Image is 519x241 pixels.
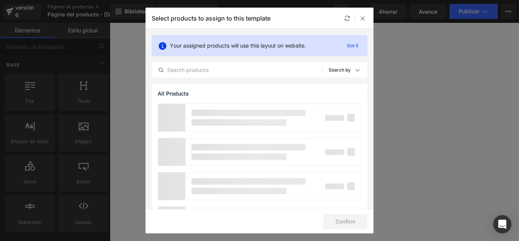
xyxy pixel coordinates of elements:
[329,67,351,73] p: Search by
[170,41,306,50] p: Your assigned products will use this layout on website.
[323,214,367,229] button: Confirm
[493,215,511,233] div: Open Intercom Messenger
[152,14,271,22] p: Select products to assign to this template
[152,65,322,75] input: Search products
[344,41,361,50] p: Got it
[158,91,189,97] span: All Products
